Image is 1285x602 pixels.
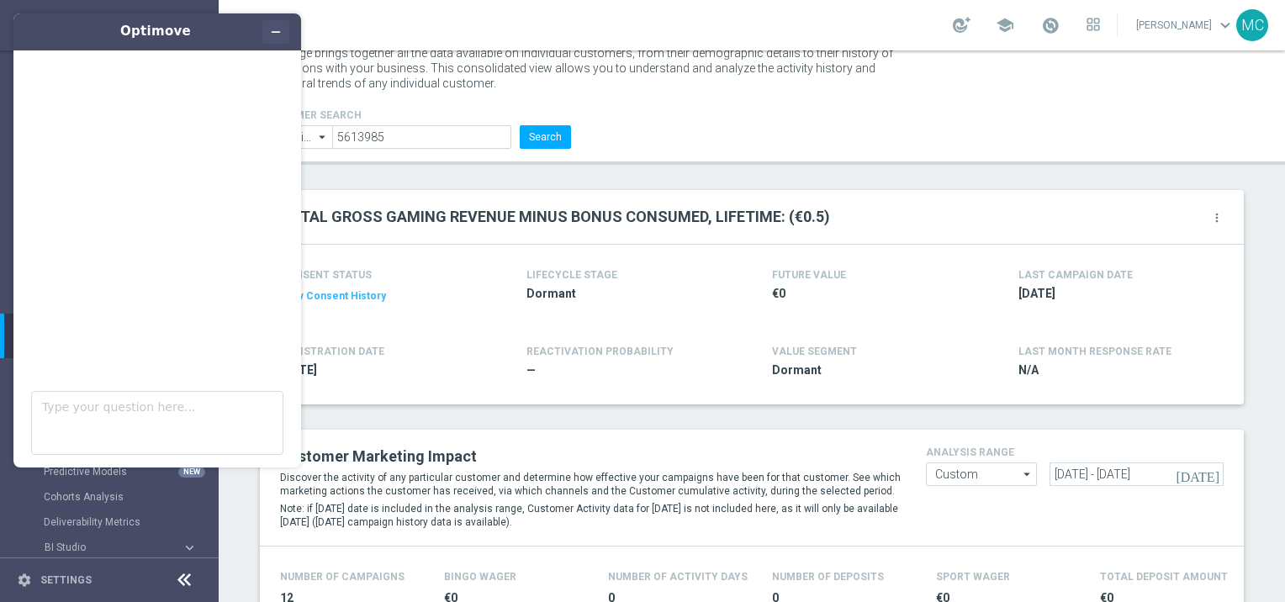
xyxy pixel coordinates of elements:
[280,502,901,529] p: Note: if [DATE] date is included in the analysis range, Customer Activity data for [DATE] is not ...
[45,542,165,552] span: BI Studio
[44,484,217,510] div: Cohorts Analysis
[262,20,289,44] button: Minimize widget
[1210,211,1224,224] i: more_vert
[444,571,516,583] h4: Bingo Wager
[280,207,830,227] h2: TOTAL GROSS GAMING REVENUE MINUS BONUS CONSUMED, LIFETIME: (€0.5)
[926,462,1037,486] input: analysis range
[280,289,386,304] button: View Consent History
[1236,9,1268,41] div: MC
[1134,13,1236,38] a: [PERSON_NAME]keyboard_arrow_down
[44,541,198,554] button: BI Studio keyboard_arrow_right
[772,362,969,378] span: Dormant
[315,126,331,148] i: arrow_drop_down
[260,45,907,91] p: This page brings together all the data available on individual customers, from their demographic ...
[1018,346,1171,357] span: LAST MONTH RESPONSE RATE
[1018,286,1215,302] span: 2025-07-14
[526,269,617,281] h4: LIFECYCLE STAGE
[44,510,217,535] div: Deliverability Metrics
[526,362,723,378] span: —
[260,109,571,121] h4: CUSTOMER SEARCH
[520,125,571,149] button: Search
[1216,16,1235,34] span: keyboard_arrow_down
[526,286,723,302] span: Dormant
[17,573,32,588] i: settings
[526,346,674,357] span: REACTIVATION PROBABILITY
[1018,362,1215,378] span: N/A
[45,542,182,552] div: BI Studio
[772,286,969,302] span: €0
[182,540,198,556] i: keyboard_arrow_right
[280,362,477,378] span: 2024-03-24
[1050,462,1223,486] input: analysis range
[926,446,1224,458] h4: analysis range
[996,16,1014,34] span: school
[1018,269,1133,281] h4: LAST CAMPAIGN DATE
[772,269,846,281] h4: FUTURE VALUE
[332,125,511,149] input: Enter CID, Email, name or phone
[40,575,92,585] a: Settings
[280,269,477,281] h4: CONSENT STATUS
[72,22,239,41] h1: Optimove
[772,346,857,357] h4: VALUE SEGMENT
[1019,463,1036,485] i: arrow_drop_down
[44,490,175,504] a: Cohorts Analysis
[1100,571,1228,583] h4: Total Deposit Amount
[280,346,384,357] h4: REGISTRATION DATE
[608,571,748,583] h4: Number of Activity Days
[44,515,175,529] a: Deliverability Metrics
[280,446,901,467] h2: Customer Marketing Impact
[280,471,901,498] p: Discover the activity of any particular customer and determine how effective your campaigns have ...
[936,571,1010,583] h4: Sport Wager
[772,571,884,583] h4: Number of Deposits
[44,535,217,560] div: BI Studio
[1173,462,1224,488] button: [DATE]
[280,571,405,583] h4: Number of Campaigns
[1176,467,1221,482] i: [DATE]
